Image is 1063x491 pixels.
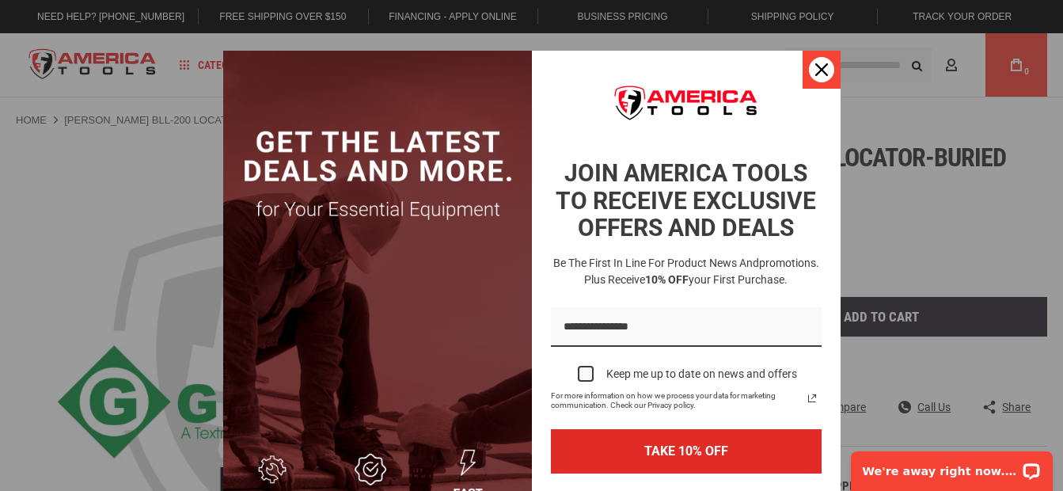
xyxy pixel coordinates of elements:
span: promotions. Plus receive your first purchase. [584,257,819,286]
svg: link icon [803,389,822,408]
h3: Be the first in line for product news and [548,255,825,288]
button: Close [803,51,841,89]
span: For more information on how we process your data for marketing communication. Check our Privacy p... [551,391,803,410]
svg: close icon [815,63,828,76]
iframe: LiveChat chat widget [841,441,1063,491]
strong: 10% OFF [645,273,689,286]
a: Read our Privacy Policy [803,389,822,408]
div: Keep me up to date on news and offers [606,367,797,381]
strong: JOIN AMERICA TOOLS TO RECEIVE EXCLUSIVE OFFERS AND DEALS [556,159,816,242]
button: TAKE 10% OFF [551,429,822,473]
input: Email field [551,307,822,348]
